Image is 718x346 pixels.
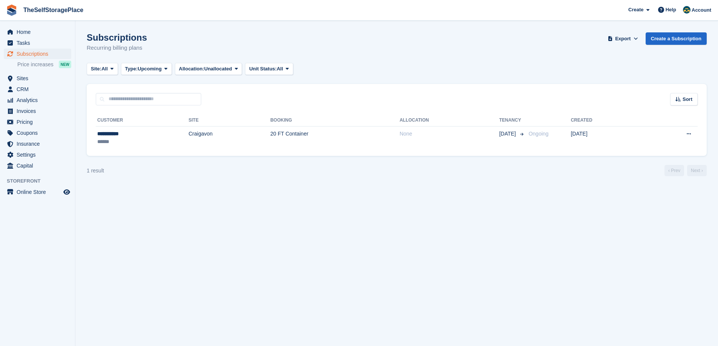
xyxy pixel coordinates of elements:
span: Sort [683,96,692,103]
td: Craigavon [188,126,270,150]
a: menu [4,38,71,48]
span: Settings [17,149,62,160]
button: Unit Status: All [245,63,293,75]
span: Insurance [17,139,62,149]
span: Subscriptions [17,49,62,59]
span: Pricing [17,117,62,127]
span: Help [666,6,676,14]
span: Ongoing [528,131,548,137]
span: Invoices [17,106,62,116]
span: All [101,65,108,73]
span: Tasks [17,38,62,48]
a: menu [4,84,71,95]
span: Storefront [7,177,75,185]
div: NEW [59,61,71,68]
th: Allocation [400,114,499,127]
th: Created [571,114,644,127]
span: Unallocated [204,65,232,73]
a: menu [4,95,71,105]
div: 1 result [87,167,104,175]
a: menu [4,160,71,171]
span: Capital [17,160,62,171]
a: menu [4,149,71,160]
span: All [277,65,283,73]
button: Type: Upcoming [121,63,172,75]
th: Site [188,114,270,127]
a: menu [4,139,71,149]
img: Gairoid [683,6,690,14]
span: Site: [91,65,101,73]
th: Booking [270,114,400,127]
a: menu [4,187,71,197]
span: Analytics [17,95,62,105]
a: menu [4,117,71,127]
span: Home [17,27,62,37]
a: menu [4,49,71,59]
th: Tenancy [499,114,525,127]
a: Previous [664,165,684,176]
p: Recurring billing plans [87,44,147,52]
span: CRM [17,84,62,95]
span: Price increases [17,61,54,68]
button: Site: All [87,63,118,75]
button: Allocation: Unallocated [175,63,242,75]
span: Allocation: [179,65,204,73]
span: Unit Status: [249,65,277,73]
nav: Page [663,165,708,176]
span: Create [628,6,643,14]
span: Coupons [17,128,62,138]
td: 20 FT Container [270,126,400,150]
a: Next [687,165,707,176]
span: Sites [17,73,62,84]
span: Upcoming [138,65,162,73]
button: Export [606,32,640,45]
a: menu [4,106,71,116]
h1: Subscriptions [87,32,147,43]
a: TheSelfStoragePlace [20,4,86,16]
img: stora-icon-8386f47178a22dfd0bd8f6a31ec36ba5ce8667c1dd55bd0f319d3a0aa187defe.svg [6,5,17,16]
a: Create a Subscription [646,32,707,45]
td: [DATE] [571,126,644,150]
span: Export [615,35,631,43]
span: Online Store [17,187,62,197]
span: [DATE] [499,130,517,138]
div: None [400,130,499,138]
span: Account [692,6,711,14]
a: menu [4,27,71,37]
span: Type: [125,65,138,73]
th: Customer [96,114,188,127]
a: Preview store [62,187,71,197]
a: menu [4,73,71,84]
a: Price increases NEW [17,60,71,69]
a: menu [4,128,71,138]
